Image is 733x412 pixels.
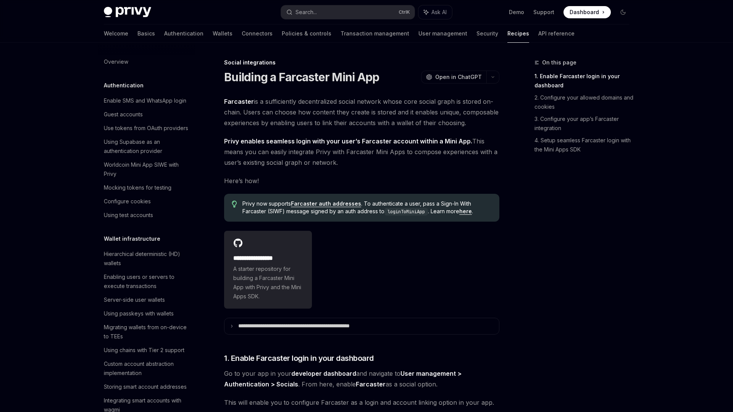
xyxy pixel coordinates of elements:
div: Configure cookies [104,197,151,206]
div: Using Supabase as an authentication provider [104,137,191,156]
button: Ask AI [418,5,452,19]
a: Custom account abstraction implementation [98,357,195,380]
a: Security [476,24,498,43]
span: A starter repository for building a Farcaster Mini App with Privy and the Mini Apps SDK. [233,264,303,301]
div: Using test accounts [104,211,153,220]
span: Go to your app in your and navigate to . From here, enable as a social option. [224,368,499,389]
button: Open in ChatGPT [421,71,486,84]
div: Social integrations [224,59,499,66]
a: Policies & controls [282,24,331,43]
div: Search... [295,8,317,17]
a: **** **** **** **A starter repository for building a Farcaster Mini App with Privy and the Mini A... [224,231,312,309]
a: User management [418,24,467,43]
strong: Farcaster [224,98,254,105]
strong: Farcaster [356,380,386,388]
h5: Wallet infrastructure [104,234,160,243]
span: On this page [542,58,576,67]
div: Storing smart account addresses [104,382,187,391]
span: Dashboard [570,8,599,16]
a: Farcaster auth addresses [291,200,361,207]
a: Storing smart account addresses [98,380,195,394]
span: is a sufficiently decentralized social network whose core social graph is stored on-chain. Users ... [224,96,499,128]
button: Toggle dark mode [617,6,629,18]
span: Open in ChatGPT [435,73,482,81]
a: Use tokens from OAuth providers [98,121,195,135]
a: Welcome [104,24,128,43]
a: Recipes [507,24,529,43]
strong: User management > Authentication > Socials [224,370,462,388]
div: Guest accounts [104,110,143,119]
a: Worldcoin Mini App SIWE with Privy [98,158,195,181]
strong: Privy enables seamless login with your user’s Farcaster account within a Mini App. [224,137,472,145]
a: 1. Enable Farcaster login in your dashboard [534,70,635,92]
img: dark logo [104,7,151,18]
div: Using chains with Tier 2 support [104,346,184,355]
a: 4. Setup seamless Farcaster login with the Mini Apps SDK [534,134,635,156]
code: loginToMiniApp [384,208,428,216]
span: Here’s how! [224,175,499,186]
a: Using test accounts [98,208,195,222]
div: Enabling users or servers to execute transactions [104,272,191,291]
a: Hierarchical deterministic (HD) wallets [98,247,195,270]
a: Wallets [213,24,232,43]
button: Search...CtrlK [281,5,415,19]
div: Worldcoin Mini App SIWE with Privy [104,160,191,179]
a: Farcaster [224,98,254,106]
div: Mocking tokens for testing [104,183,171,192]
span: This means you can easily integrate Privy with Farcaster Mini Apps to compose experiences with a ... [224,136,499,168]
a: Support [533,8,554,16]
a: Basics [137,24,155,43]
svg: Tip [232,201,237,208]
a: 3. Configure your app’s Farcaster integration [534,113,635,134]
a: Overview [98,55,195,69]
div: Custom account abstraction implementation [104,359,191,378]
a: Configure cookies [98,195,195,208]
a: Authentication [164,24,203,43]
span: Privy now supports . To authenticate a user, pass a Sign-In With Farcaster (SIWF) message signed ... [242,200,492,216]
a: here [459,208,472,215]
span: 1. Enable Farcaster login in your dashboard [224,353,374,364]
a: Enabling users or servers to execute transactions [98,270,195,293]
div: Overview [104,57,128,66]
div: Using passkeys with wallets [104,309,174,318]
a: Mocking tokens for testing [98,181,195,195]
a: Using Supabase as an authentication provider [98,135,195,158]
a: Demo [509,8,524,16]
a: Transaction management [341,24,409,43]
a: Guest accounts [98,108,195,121]
div: Enable SMS and WhatsApp login [104,96,186,105]
h5: Authentication [104,81,144,90]
a: Enable SMS and WhatsApp login [98,94,195,108]
a: developer dashboard [291,370,356,378]
a: Server-side user wallets [98,293,195,307]
div: Hierarchical deterministic (HD) wallets [104,249,191,268]
a: Connectors [242,24,273,43]
a: API reference [538,24,575,43]
div: Use tokens from OAuth providers [104,124,188,133]
span: Ask AI [431,8,447,16]
a: 2. Configure your allowed domains and cookies [534,92,635,113]
a: Using chains with Tier 2 support [98,343,195,357]
a: Using passkeys with wallets [98,307,195,320]
h1: Building a Farcaster Mini App [224,70,379,84]
a: Migrating wallets from on-device to TEEs [98,320,195,343]
span: Ctrl K [399,9,410,15]
div: Migrating wallets from on-device to TEEs [104,323,191,341]
a: Dashboard [563,6,611,18]
span: This will enable you to configure Farcaster as a login and account linking option in your app. [224,397,499,408]
div: Server-side user wallets [104,295,165,304]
